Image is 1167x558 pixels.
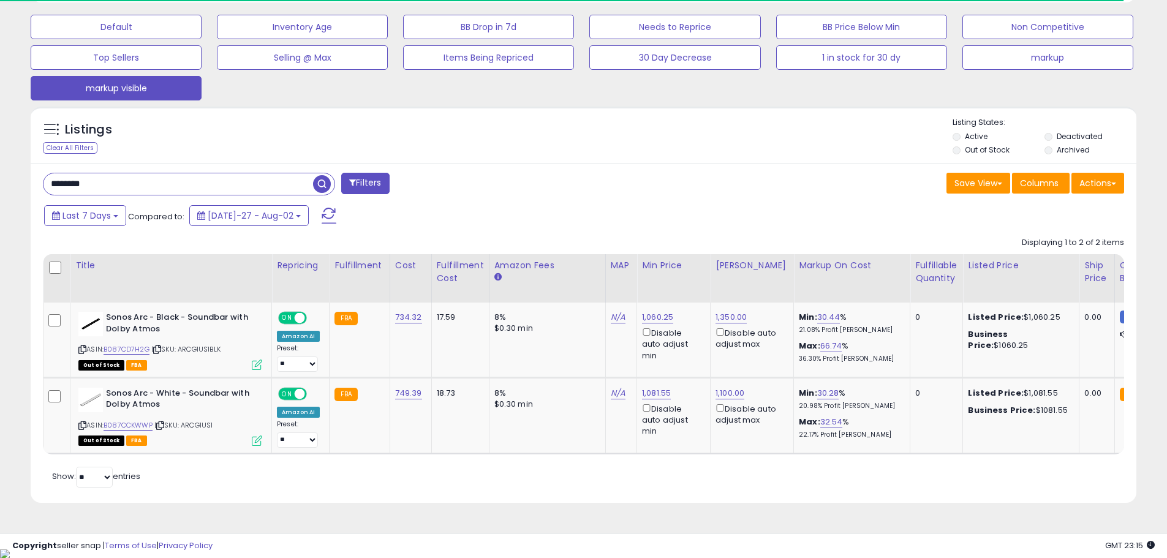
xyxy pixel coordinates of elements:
div: $0.30 min [494,323,596,334]
a: 1,100.00 [716,387,744,399]
button: Inventory Age [217,15,388,39]
span: Last 7 Days [62,209,111,222]
a: Privacy Policy [159,540,213,551]
span: Compared to: [128,211,184,222]
span: All listings that are currently out of stock and unavailable for purchase on Amazon [78,360,124,371]
div: Amazon Fees [494,259,600,272]
div: 0 [915,388,953,399]
div: ASIN: [78,388,262,445]
label: Deactivated [1057,131,1103,141]
strong: Copyright [12,540,57,551]
a: N/A [611,387,625,399]
a: 749.39 [395,387,422,399]
b: Business Price: [968,404,1035,416]
div: Ship Price [1084,259,1109,285]
div: 8% [494,312,596,323]
div: Disable auto adjust max [716,326,784,350]
p: 22.17% Profit [PERSON_NAME] [799,431,901,439]
div: Min Price [642,259,705,272]
div: Fulfillment Cost [437,259,484,285]
button: BB Price Below Min [776,15,947,39]
button: Columns [1012,173,1070,194]
div: Preset: [277,344,320,372]
div: Amazon AI [277,331,320,342]
div: Preset: [277,420,320,448]
button: Filters [341,173,389,194]
div: Cost [395,259,426,272]
b: Listed Price: [968,387,1024,399]
b: Max: [799,416,820,428]
p: Listing States: [953,117,1136,129]
span: Columns [1020,177,1059,189]
div: 17.59 [437,312,480,323]
button: Last 7 Days [44,205,126,226]
div: MAP [611,259,632,272]
div: 18.73 [437,388,480,399]
button: 1 in stock for 30 dy [776,45,947,70]
label: Archived [1057,145,1090,155]
div: % [799,388,901,410]
div: Fulfillable Quantity [915,259,957,285]
span: [DATE]-27 - Aug-02 [208,209,293,222]
label: Active [965,131,988,141]
span: OFF [305,313,325,323]
div: % [799,417,901,439]
button: Non Competitive [962,15,1133,39]
div: seller snap | | [12,540,213,552]
button: markup visible [31,76,202,100]
div: [PERSON_NAME] [716,259,788,272]
a: 30.44 [817,311,840,323]
div: Fulfillment [334,259,384,272]
b: Sonos Arc - White - Soundbar with Dolby Atmos [106,388,255,413]
a: 30.28 [817,387,839,399]
button: Selling @ Max [217,45,388,70]
b: Max: [799,340,820,352]
label: Out of Stock [965,145,1010,155]
span: OFF [305,388,325,399]
span: 2025-08-10 23:15 GMT [1105,540,1155,551]
b: Min: [799,387,817,399]
b: Sonos Arc - Black - Soundbar with Dolby Atmos [106,312,255,337]
div: Disable auto adjust min [642,402,701,437]
small: Amazon Fees. [494,272,502,283]
a: Terms of Use [105,540,157,551]
a: B087CD7H2G [104,344,149,355]
div: Amazon AI [277,407,320,418]
a: 1,060.25 [642,311,673,323]
button: Top Sellers [31,45,202,70]
span: | SKU: ARCG1US1 [154,420,213,430]
button: Default [31,15,202,39]
div: 8% [494,388,596,399]
small: FBA [334,312,357,325]
h5: Listings [65,121,112,138]
div: $0.30 min [494,399,596,410]
div: % [799,312,901,334]
div: 0.00 [1084,388,1105,399]
a: 734.32 [395,311,422,323]
small: FBA [1120,388,1142,401]
b: Listed Price: [968,311,1024,323]
div: Repricing [277,259,324,272]
a: 32.54 [820,416,843,428]
img: 21884AnC-zL._SL40_.jpg [78,388,103,412]
button: Needs to Reprice [589,15,760,39]
small: FBM [1120,311,1144,323]
a: 66.74 [820,340,842,352]
a: 1,350.00 [716,311,747,323]
div: Listed Price [968,259,1074,272]
div: $1081.55 [968,405,1070,416]
p: 21.08% Profit [PERSON_NAME] [799,326,901,334]
div: Displaying 1 to 2 of 2 items [1022,237,1124,249]
button: markup [962,45,1133,70]
b: Business Price: [968,328,1008,351]
div: 0.00 [1084,312,1105,323]
p: 36.30% Profit [PERSON_NAME] [799,355,901,363]
small: FBA [334,388,357,401]
span: Show: entries [52,470,140,482]
a: B087CCKWWP [104,420,153,431]
img: 21y9e71RWqL._SL40_.jpg [78,312,103,336]
button: 30 Day Decrease [589,45,760,70]
span: | SKU: ARCG1US1BLK [151,344,221,354]
div: Disable auto adjust max [716,402,784,426]
button: Actions [1071,173,1124,194]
